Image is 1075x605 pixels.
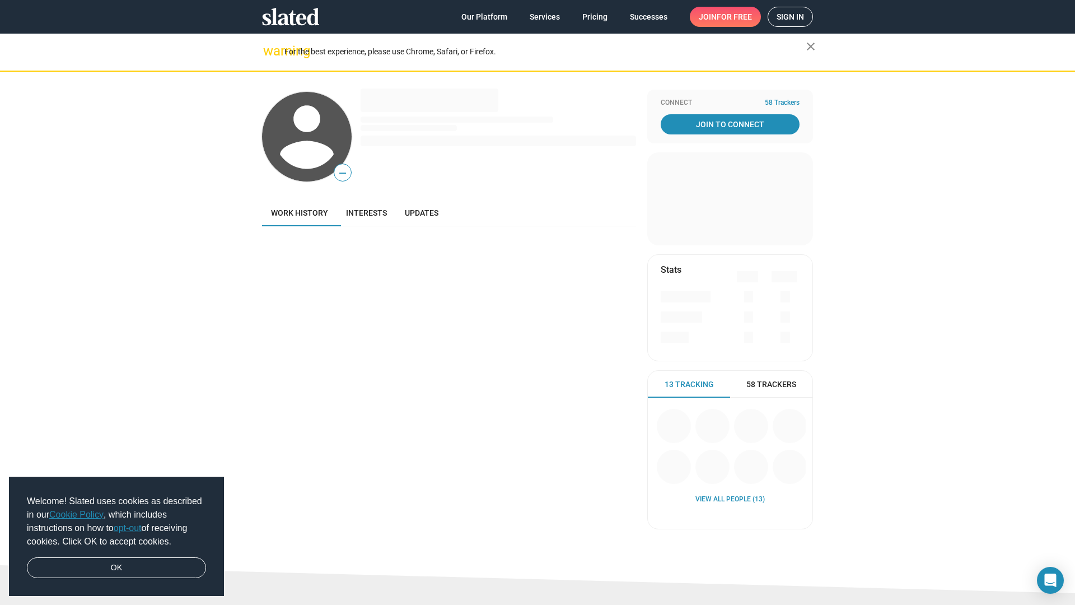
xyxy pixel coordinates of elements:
[717,7,752,27] span: for free
[699,7,752,27] span: Join
[695,495,765,504] a: View all People (13)
[263,44,277,58] mat-icon: warning
[573,7,616,27] a: Pricing
[661,114,800,134] a: Join To Connect
[405,208,438,217] span: Updates
[746,379,796,390] span: 58 Trackers
[582,7,607,27] span: Pricing
[690,7,761,27] a: Joinfor free
[530,7,560,27] span: Services
[621,7,676,27] a: Successes
[334,166,351,180] span: —
[452,7,516,27] a: Our Platform
[661,264,681,276] mat-card-title: Stats
[262,199,337,226] a: Work history
[271,208,328,217] span: Work history
[777,7,804,26] span: Sign in
[337,199,396,226] a: Interests
[663,114,797,134] span: Join To Connect
[661,99,800,108] div: Connect
[49,510,104,519] a: Cookie Policy
[521,7,569,27] a: Services
[804,40,817,53] mat-icon: close
[27,557,206,579] a: dismiss cookie message
[9,477,224,597] div: cookieconsent
[768,7,813,27] a: Sign in
[114,523,142,533] a: opt-out
[765,99,800,108] span: 58 Trackers
[396,199,447,226] a: Updates
[346,208,387,217] span: Interests
[665,379,714,390] span: 13 Tracking
[284,44,806,59] div: For the best experience, please use Chrome, Safari, or Firefox.
[27,495,206,548] span: Welcome! Slated uses cookies as described in our , which includes instructions on how to of recei...
[630,7,667,27] span: Successes
[461,7,507,27] span: Our Platform
[1037,567,1064,594] div: Open Intercom Messenger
